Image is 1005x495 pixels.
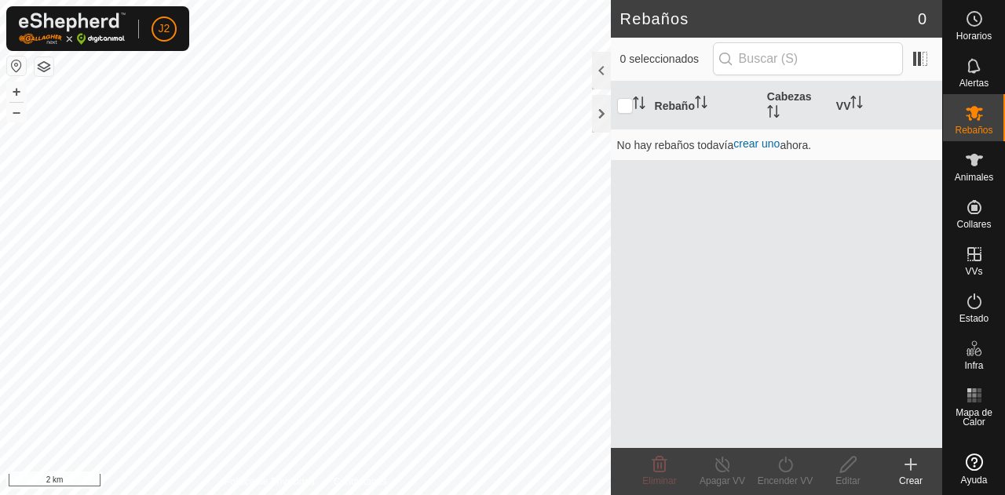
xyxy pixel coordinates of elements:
font: Encender VV [758,475,813,486]
button: – [7,103,26,122]
font: Rebaño [655,99,695,111]
span: Horarios [956,31,992,41]
font: Rebaños [955,125,992,136]
a: Contáctanos [334,475,386,489]
p-sorticon: Activar para ordenar [633,99,645,111]
p-sorticon: Activar para ordenar [850,98,863,111]
font: Ayuda [961,475,988,486]
font: Rebaños [620,10,689,27]
font: – [13,104,20,120]
a: Ayuda [943,447,1005,491]
font: Cabezas [767,90,812,103]
span: J2 [159,20,170,37]
span: Mapa de Calor [947,408,1001,427]
font: Animales [955,172,993,183]
font: ahora. [780,139,811,151]
font: Política de Privacidad [224,476,314,487]
font: 0 [918,10,926,27]
font: Crear [899,475,923,486]
img: Logo Gallagher [19,13,126,45]
font: + [13,83,21,100]
font: Alertas [959,78,989,89]
input: Buscar (S) [713,42,903,75]
button: Restablecer mapa [7,56,26,75]
font: Infra [964,360,983,371]
font: VV [836,99,851,111]
font: Apagar VV [700,475,745,486]
button: Capas del Mapa [35,57,53,76]
button: + [7,82,26,101]
a: Política de Privacidad [224,475,314,489]
font: No hay rebaños todavía [617,139,734,151]
p-sorticon: Activar para ordenar [767,107,780,120]
font: Estado [959,313,989,324]
font: VVs [965,266,982,277]
a: crear uno [733,137,780,150]
font: Eliminar [642,475,676,486]
font: Contáctanos [334,476,386,487]
p-sorticon: Activar para ordenar [695,98,707,111]
font: 0 seleccionados [620,53,699,65]
font: Editar [835,475,860,486]
font: Collares [956,219,991,230]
